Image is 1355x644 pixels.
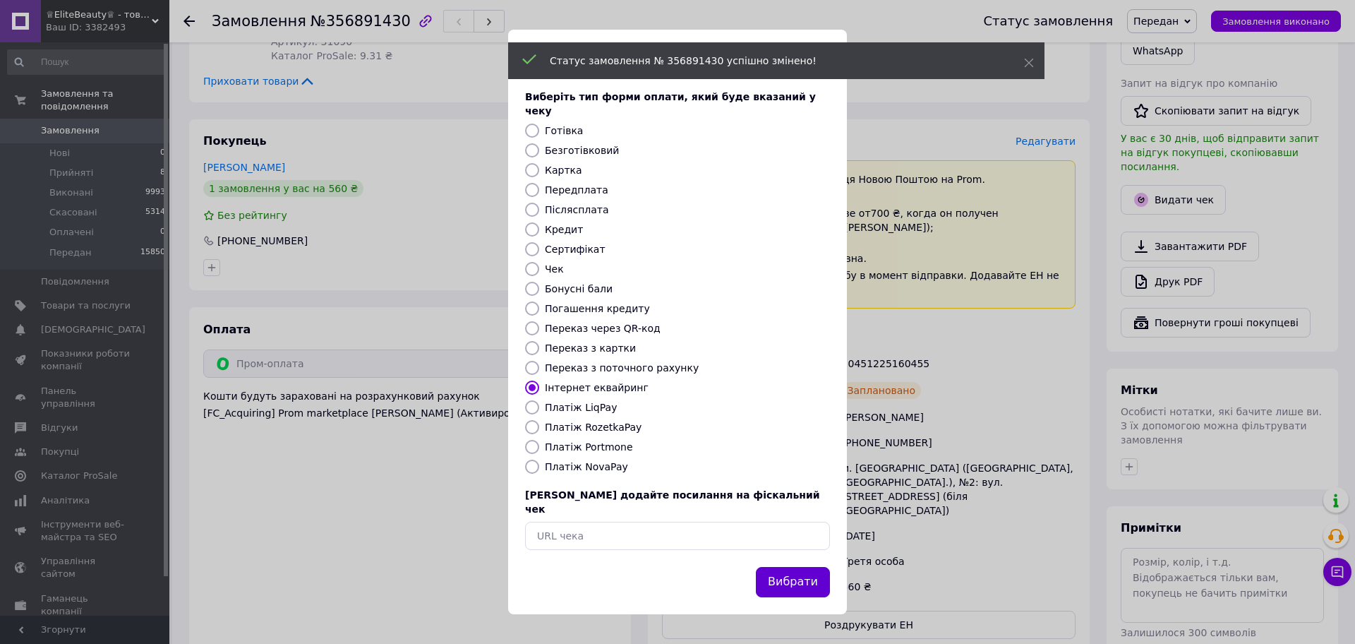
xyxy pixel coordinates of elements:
[545,165,582,176] label: Картка
[545,283,613,294] label: Бонусні бали
[545,125,583,136] label: Готівка
[545,323,661,334] label: Переказ через QR-код
[545,184,608,196] label: Передплата
[525,41,807,61] span: Видати фіскальний чек
[545,441,633,453] label: Платіж Portmone
[545,303,650,314] label: Погашення кредиту
[545,362,699,374] label: Переказ з поточного рахунку
[545,422,642,433] label: Платіж RozetkaPay
[525,489,820,515] span: [PERSON_NAME] додайте посилання на фіскальний чек
[525,522,830,550] input: URL чека
[545,263,564,275] label: Чек
[525,91,816,117] span: Виберіть тип форми оплати, який буде вказаний у чеку
[545,402,617,413] label: Платіж LiqPay
[545,224,583,235] label: Кредит
[545,461,628,472] label: Платіж NovaPay
[550,54,989,68] div: Статус замовлення № 356891430 успішно змінено!
[545,145,619,156] label: Безготівковий
[545,244,606,255] label: Сертифікат
[545,342,636,354] label: Переказ з картки
[756,567,830,597] button: Вибрати
[545,382,649,393] label: Інтернет еквайринг
[545,204,609,215] label: Післясплата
